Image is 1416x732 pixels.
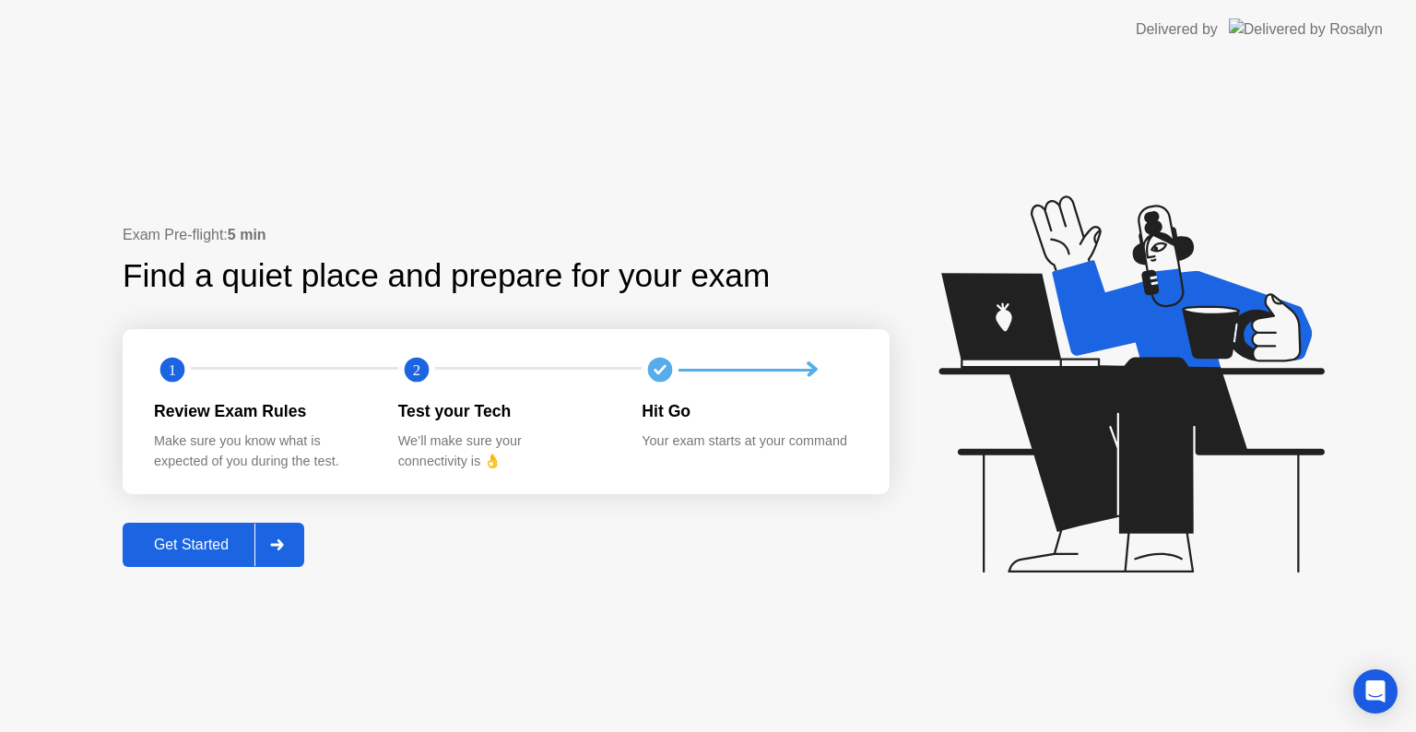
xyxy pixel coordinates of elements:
[1353,669,1398,714] div: Open Intercom Messenger
[123,224,890,246] div: Exam Pre-flight:
[123,252,773,301] div: Find a quiet place and prepare for your exam
[128,537,254,553] div: Get Started
[413,361,420,379] text: 2
[123,523,304,567] button: Get Started
[1229,18,1383,40] img: Delivered by Rosalyn
[228,227,266,242] b: 5 min
[398,431,613,471] div: We’ll make sure your connectivity is 👌
[398,399,613,423] div: Test your Tech
[169,361,176,379] text: 1
[154,399,369,423] div: Review Exam Rules
[642,399,856,423] div: Hit Go
[154,431,369,471] div: Make sure you know what is expected of you during the test.
[1136,18,1218,41] div: Delivered by
[642,431,856,452] div: Your exam starts at your command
